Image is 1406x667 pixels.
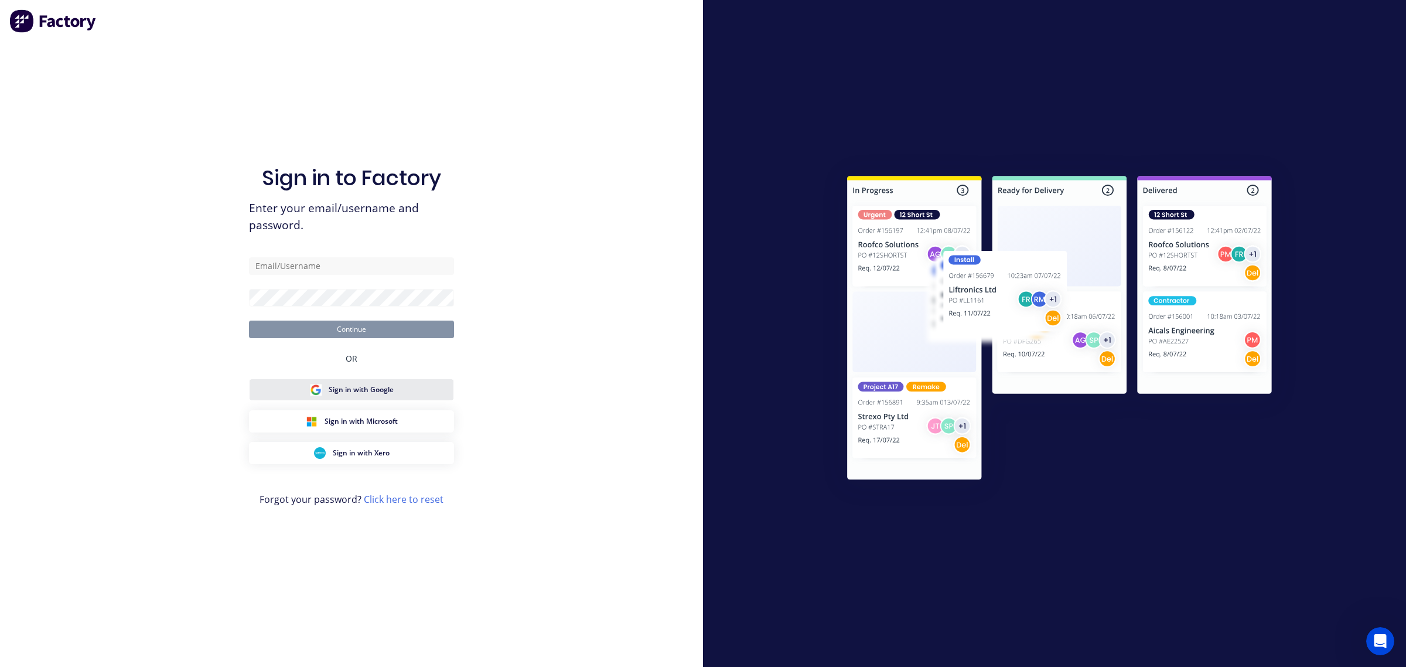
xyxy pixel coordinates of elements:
h1: Sign in to Factory [262,165,441,190]
button: Continue [249,321,454,338]
span: Help [196,395,214,403]
img: Sign in [821,152,1298,508]
div: Close [202,19,223,40]
button: Xero Sign inSign in with Xero [249,442,454,464]
div: OR [346,338,357,379]
img: Google Sign in [310,384,322,396]
div: AI Agent and team can help [24,161,196,173]
div: Factory Weekly Updates - [DATE] [24,284,189,296]
div: Improvement [86,264,148,277]
img: logo [23,22,93,41]
img: Microsoft Sign in [306,416,318,427]
p: How can we help? [23,103,211,123]
span: Sign in with Microsoft [325,416,398,427]
p: Hi [PERSON_NAME] [23,83,211,103]
span: Sign in with Google [329,384,394,395]
input: Email/Username [249,257,454,275]
button: News [117,366,176,413]
span: Enter your email/username and password. [249,200,454,234]
button: Help [176,366,234,413]
span: Forgot your password? [260,492,443,506]
iframe: Intercom live chat [1366,627,1394,655]
a: Click here to reset [364,493,443,506]
img: Factory [9,9,97,33]
span: Home [16,395,42,403]
img: Xero Sign in [314,447,326,459]
span: Messages [68,395,108,403]
span: Sign in with Xero [333,448,390,458]
button: Microsoft Sign inSign in with Microsoft [249,410,454,433]
button: Messages [59,366,117,413]
div: New feature [24,264,81,277]
div: Hey, Factory pro there👋 [24,298,189,311]
div: New featureImprovementFactory Weekly Updates - [DATE]Hey, Factory pro there👋 [12,254,223,321]
button: Google Sign inSign in with Google [249,379,454,401]
button: Share it with us [24,216,210,239]
div: Ask a question [24,148,196,161]
h2: Have an idea or feature request? [24,199,210,211]
div: Ask a questionAI Agent and team can help [12,138,223,183]
h2: Factory Feature Walkthroughs [24,336,210,349]
span: News [135,395,158,403]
